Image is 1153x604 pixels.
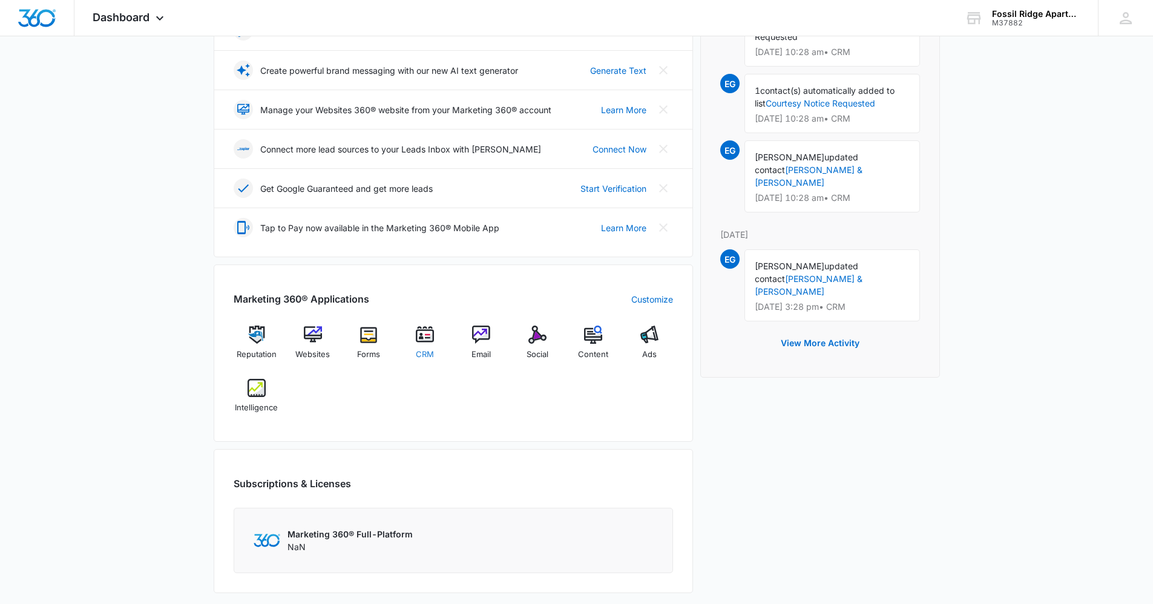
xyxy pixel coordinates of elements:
[527,349,548,361] span: Social
[755,114,910,123] p: [DATE] 10:28 am • CRM
[593,143,646,156] a: Connect Now
[260,64,518,77] p: Create powerful brand messaging with our new AI text generator
[654,139,673,159] button: Close
[654,179,673,198] button: Close
[755,85,760,96] span: 1
[234,326,280,369] a: Reputation
[416,349,434,361] span: CRM
[654,218,673,237] button: Close
[769,329,872,358] button: View More Activity
[254,534,280,547] img: Marketing 360 Logo
[755,274,862,297] a: [PERSON_NAME] & [PERSON_NAME]
[755,303,910,311] p: [DATE] 3:28 pm • CRM
[720,140,740,160] span: EG
[295,349,330,361] span: Websites
[235,402,278,414] span: Intelligence
[260,103,551,116] p: Manage your Websites 360® website from your Marketing 360® account
[237,349,277,361] span: Reputation
[234,379,280,422] a: Intelligence
[234,476,351,491] h2: Subscriptions & Licenses
[471,349,491,361] span: Email
[755,165,862,188] a: [PERSON_NAME] & [PERSON_NAME]
[654,100,673,119] button: Close
[458,326,505,369] a: Email
[578,349,608,361] span: Content
[992,9,1080,19] div: account name
[402,326,448,369] a: CRM
[260,143,541,156] p: Connect more lead sources to your Leads Inbox with [PERSON_NAME]
[570,326,617,369] a: Content
[720,228,920,241] p: [DATE]
[642,349,657,361] span: Ads
[601,222,646,234] a: Learn More
[260,222,499,234] p: Tap to Pay now available in the Marketing 360® Mobile App
[93,11,149,24] span: Dashboard
[755,152,824,162] span: [PERSON_NAME]
[601,103,646,116] a: Learn More
[287,528,413,540] p: Marketing 360® Full-Platform
[234,292,369,306] h2: Marketing 360® Applications
[357,349,380,361] span: Forms
[631,293,673,306] a: Customize
[260,182,433,195] p: Get Google Guaranteed and get more leads
[346,326,392,369] a: Forms
[992,19,1080,27] div: account id
[626,326,673,369] a: Ads
[755,48,910,56] p: [DATE] 10:28 am • CRM
[514,326,560,369] a: Social
[580,182,646,195] a: Start Verification
[720,74,740,93] span: EG
[755,85,895,108] span: contact(s) automatically added to list
[287,528,413,553] div: NaN
[755,261,824,271] span: [PERSON_NAME]
[766,98,875,108] a: Courtesy Notice Requested
[590,64,646,77] a: Generate Text
[720,249,740,269] span: EG
[289,326,336,369] a: Websites
[654,61,673,80] button: Close
[755,194,910,202] p: [DATE] 10:28 am • CRM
